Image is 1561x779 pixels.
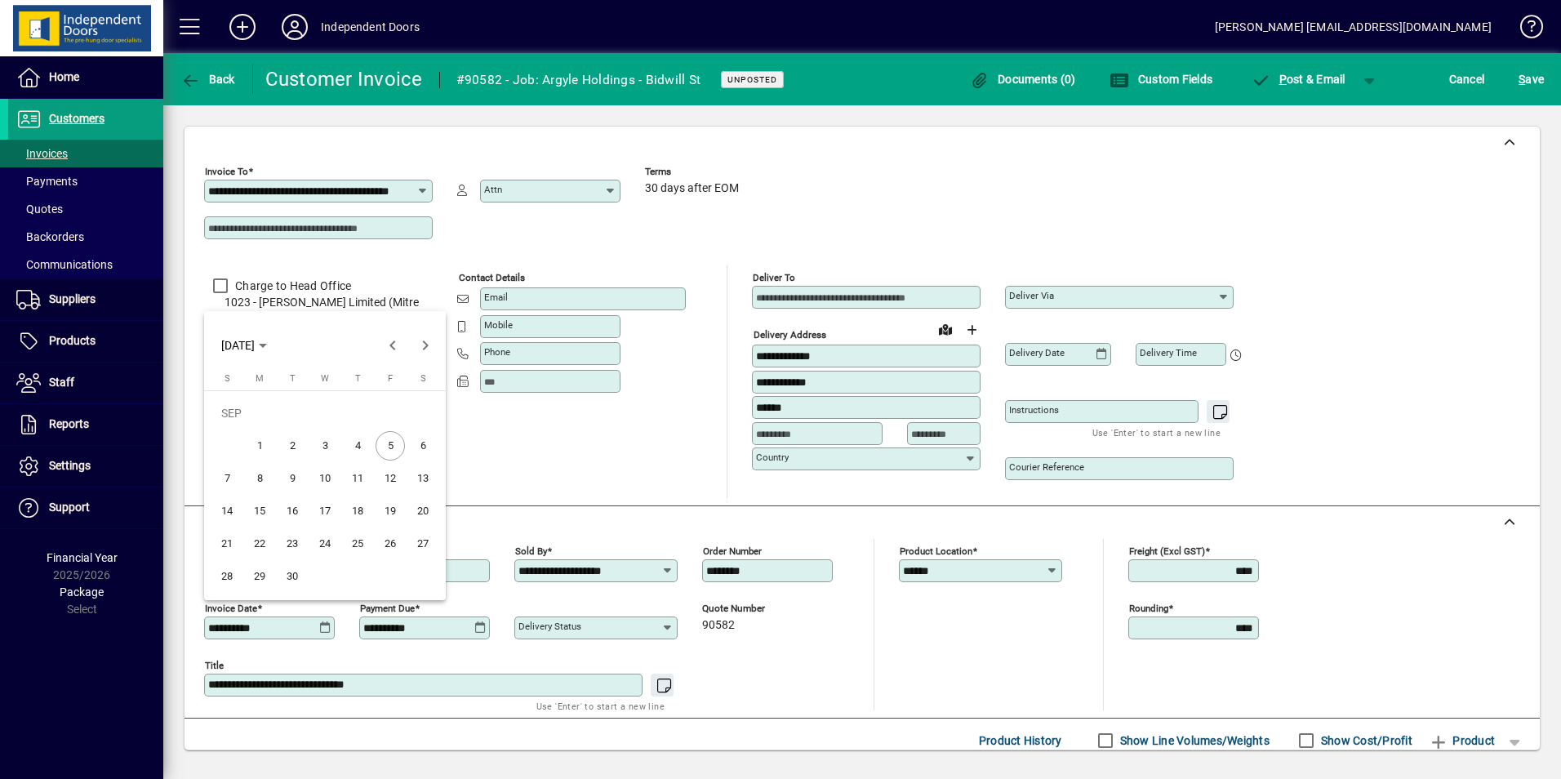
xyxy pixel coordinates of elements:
[211,560,243,593] button: Sun Sep 28 2025
[388,373,393,384] span: F
[276,527,309,560] button: Tue Sep 23 2025
[211,495,243,527] button: Sun Sep 14 2025
[212,562,242,591] span: 28
[278,562,307,591] span: 30
[278,529,307,559] span: 23
[408,431,438,461] span: 6
[256,373,264,384] span: M
[341,462,374,495] button: Thu Sep 11 2025
[309,430,341,462] button: Wed Sep 03 2025
[409,329,442,362] button: Next month
[376,431,405,461] span: 5
[276,560,309,593] button: Tue Sep 30 2025
[245,562,274,591] span: 29
[276,462,309,495] button: Tue Sep 09 2025
[376,529,405,559] span: 26
[408,496,438,526] span: 20
[245,431,274,461] span: 1
[290,373,296,384] span: T
[420,373,426,384] span: S
[355,373,361,384] span: T
[243,560,276,593] button: Mon Sep 29 2025
[276,495,309,527] button: Tue Sep 16 2025
[407,495,439,527] button: Sat Sep 20 2025
[309,495,341,527] button: Wed Sep 17 2025
[376,329,409,362] button: Previous month
[212,464,242,493] span: 7
[341,495,374,527] button: Thu Sep 18 2025
[343,464,372,493] span: 11
[374,430,407,462] button: Fri Sep 05 2025
[310,431,340,461] span: 3
[212,496,242,526] span: 14
[221,339,255,352] span: [DATE]
[376,496,405,526] span: 19
[374,527,407,560] button: Fri Sep 26 2025
[374,462,407,495] button: Fri Sep 12 2025
[243,462,276,495] button: Mon Sep 08 2025
[341,527,374,560] button: Thu Sep 25 2025
[243,495,276,527] button: Mon Sep 15 2025
[408,529,438,559] span: 27
[278,496,307,526] span: 16
[245,496,274,526] span: 15
[245,464,274,493] span: 8
[278,464,307,493] span: 9
[309,527,341,560] button: Wed Sep 24 2025
[278,431,307,461] span: 2
[211,397,439,430] td: SEP
[343,529,372,559] span: 25
[211,527,243,560] button: Sun Sep 21 2025
[243,430,276,462] button: Mon Sep 01 2025
[341,430,374,462] button: Thu Sep 04 2025
[211,462,243,495] button: Sun Sep 07 2025
[310,496,340,526] span: 17
[225,373,230,384] span: S
[374,495,407,527] button: Fri Sep 19 2025
[407,527,439,560] button: Sat Sep 27 2025
[310,529,340,559] span: 24
[407,462,439,495] button: Sat Sep 13 2025
[321,373,329,384] span: W
[310,464,340,493] span: 10
[245,529,274,559] span: 22
[343,496,372,526] span: 18
[243,527,276,560] button: Mon Sep 22 2025
[215,331,274,360] button: Choose month and year
[212,529,242,559] span: 21
[408,464,438,493] span: 13
[376,464,405,493] span: 12
[407,430,439,462] button: Sat Sep 06 2025
[276,430,309,462] button: Tue Sep 02 2025
[343,431,372,461] span: 4
[309,462,341,495] button: Wed Sep 10 2025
